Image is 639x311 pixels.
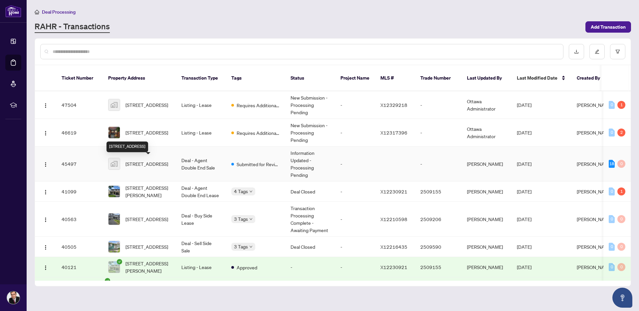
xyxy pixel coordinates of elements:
[517,264,532,270] span: [DATE]
[285,257,335,277] td: -
[176,147,226,181] td: Deal - Agent Double End Sale
[380,244,407,250] span: X12216435
[577,161,613,167] span: [PERSON_NAME]
[609,187,615,195] div: 0
[380,216,407,222] span: X12210598
[5,5,21,17] img: logo
[462,257,512,277] td: [PERSON_NAME]
[285,119,335,147] td: New Submission - Processing Pending
[176,65,226,91] th: Transaction Type
[462,147,512,181] td: [PERSON_NAME]
[43,245,48,250] img: Logo
[577,244,613,250] span: [PERSON_NAME]
[176,119,226,147] td: Listing - Lease
[335,202,375,237] td: -
[415,257,462,277] td: 2509155
[462,237,512,257] td: [PERSON_NAME]
[35,21,110,33] a: RAHR - Transactions
[335,237,375,257] td: -
[40,262,51,272] button: Logo
[415,181,462,202] td: 2509155
[125,184,171,199] span: [STREET_ADDRESS][PERSON_NAME]
[335,65,375,91] th: Project Name
[117,259,122,264] span: check-circle
[517,130,532,136] span: [DATE]
[108,99,120,111] img: thumbnail-img
[42,9,76,15] span: Deal Processing
[234,215,248,223] span: 3 Tags
[415,91,462,119] td: -
[43,265,48,270] img: Logo
[237,264,257,271] span: Approved
[512,65,571,91] th: Last Modified Date
[612,288,632,308] button: Open asap
[108,213,120,225] img: thumbnail-img
[56,237,103,257] td: 40505
[249,217,253,221] span: down
[462,65,512,91] th: Last Updated By
[40,127,51,138] button: Logo
[125,101,168,109] span: [STREET_ADDRESS]
[108,261,120,273] img: thumbnail-img
[43,103,48,108] img: Logo
[517,161,532,167] span: [DATE]
[56,147,103,181] td: 45497
[380,130,407,136] span: X12317396
[237,129,280,137] span: Requires Additional Docs
[617,215,625,223] div: 0
[571,65,611,91] th: Created By
[577,264,613,270] span: [PERSON_NAME]
[617,187,625,195] div: 1
[108,241,120,252] img: thumbnail-img
[462,202,512,237] td: [PERSON_NAME]
[125,129,168,136] span: [STREET_ADDRESS]
[335,257,375,277] td: -
[577,216,613,222] span: [PERSON_NAME]
[517,102,532,108] span: [DATE]
[617,243,625,251] div: 0
[285,91,335,119] td: New Submission - Processing Pending
[40,241,51,252] button: Logo
[577,188,613,194] span: [PERSON_NAME]
[56,119,103,147] td: 46619
[285,202,335,237] td: Transaction Processing Complete - Awaiting Payment
[285,237,335,257] td: Deal Closed
[517,216,532,222] span: [DATE]
[125,160,168,167] span: [STREET_ADDRESS]
[56,257,103,277] td: 40121
[380,188,407,194] span: X12230921
[7,291,20,304] img: Profile Icon
[415,147,462,181] td: -
[43,189,48,195] img: Logo
[415,237,462,257] td: 2509590
[103,65,176,91] th: Property Address
[517,244,532,250] span: [DATE]
[125,243,168,250] span: [STREET_ADDRESS]
[415,119,462,147] td: -
[176,91,226,119] td: Listing - Lease
[617,101,625,109] div: 1
[108,186,120,197] img: thumbnail-img
[56,181,103,202] td: 41099
[56,91,103,119] td: 47504
[125,215,168,223] span: [STREET_ADDRESS]
[35,10,39,14] span: home
[176,202,226,237] td: Deal - Buy Side Lease
[40,186,51,197] button: Logo
[375,65,415,91] th: MLS #
[335,119,375,147] td: -
[610,44,625,59] button: filter
[43,217,48,222] img: Logo
[249,190,253,193] span: down
[609,263,615,271] div: 0
[335,147,375,181] td: -
[517,74,557,82] span: Last Modified Date
[609,215,615,223] div: 0
[237,102,280,109] span: Requires Additional Docs
[40,100,51,110] button: Logo
[285,181,335,202] td: Deal Closed
[615,49,620,54] span: filter
[617,263,625,271] div: 0
[125,260,171,274] span: [STREET_ADDRESS][PERSON_NAME]
[249,245,253,248] span: down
